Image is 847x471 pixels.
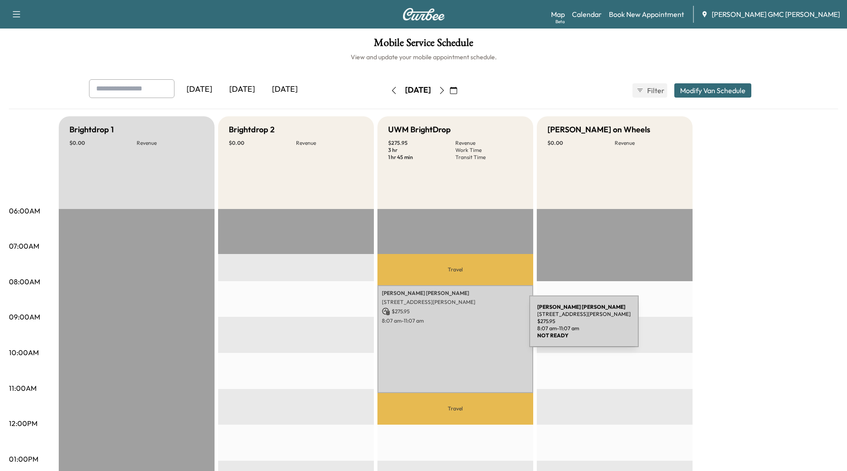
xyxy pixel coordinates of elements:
p: Revenue [455,139,523,147]
div: [DATE] [178,79,221,100]
p: 01:00PM [9,454,38,464]
a: MapBeta [551,9,565,20]
span: Filter [647,85,663,96]
button: Modify Van Schedule [674,83,751,98]
h5: Brightdrop 2 [229,123,275,136]
p: $ 0.00 [547,139,615,147]
p: $ 275.95 [382,307,529,315]
p: 09:00AM [9,311,40,322]
p: $ 0.00 [229,139,296,147]
div: [DATE] [405,85,431,96]
p: Travel [377,254,533,285]
button: Filter [632,83,667,98]
span: [PERSON_NAME] GMC [PERSON_NAME] [712,9,840,20]
p: Revenue [137,139,204,147]
p: 3 hr [388,147,455,154]
p: $ 0.00 [69,139,137,147]
a: Calendar [572,9,602,20]
p: 11:00AM [9,383,36,393]
div: Beta [555,18,565,25]
div: [DATE] [221,79,263,100]
p: $ 275.95 [388,139,455,147]
h5: UWM BrightDrop [388,123,451,136]
p: Travel [377,393,533,425]
p: [PERSON_NAME] [PERSON_NAME] [382,290,529,297]
h1: Mobile Service Schedule [9,37,838,53]
a: Book New Appointment [609,9,684,20]
p: [STREET_ADDRESS][PERSON_NAME] [382,299,529,306]
h5: [PERSON_NAME] on Wheels [547,123,650,136]
div: [DATE] [263,79,306,100]
h5: Brightdrop 1 [69,123,114,136]
p: 12:00PM [9,418,37,429]
p: Transit Time [455,154,523,161]
h6: View and update your mobile appointment schedule. [9,53,838,61]
img: Curbee Logo [402,8,445,20]
p: Revenue [615,139,682,147]
p: 8:07 am - 11:07 am [382,317,529,324]
p: 07:00AM [9,241,39,251]
p: 06:00AM [9,205,40,216]
p: 1 hr 45 min [388,154,455,161]
p: 08:00AM [9,276,40,287]
p: Revenue [296,139,363,147]
p: 10:00AM [9,347,39,358]
p: Work Time [455,147,523,154]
